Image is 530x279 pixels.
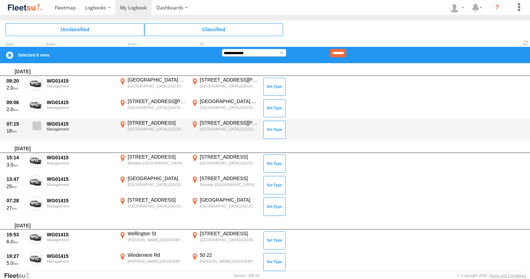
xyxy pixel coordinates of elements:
button: Click to Set [263,78,285,96]
div: [GEOGRAPHIC_DATA],[GEOGRAPHIC_DATA] [128,84,186,88]
a: Visit our Website [4,272,36,279]
div: WG01415 [47,78,114,84]
button: Click to Set [263,231,285,250]
div: [STREET_ADDRESS] [128,197,186,203]
button: Click to Set [263,176,285,194]
div: Click to Sort [6,43,26,46]
div: 27 [7,205,25,211]
div: WG01415 [47,253,114,259]
div: 13:47 [7,176,25,182]
div: [GEOGRAPHIC_DATA],[GEOGRAPHIC_DATA] [128,182,186,187]
div: 25 [7,183,25,189]
div: Asset [46,43,115,46]
label: Click to View Event Location [190,77,259,97]
label: Click to View Event Location [118,120,187,140]
div: WG01415 [47,231,114,238]
span: Click to view Classified Trips [144,23,283,36]
button: Click to Set [263,121,285,139]
div: WG01415 [47,121,114,127]
i: ? [491,2,503,13]
label: Click to View Event Location [118,197,187,217]
div: 19:27 [7,253,25,259]
div: 09:20 [7,78,25,84]
div: Birkdale,[GEOGRAPHIC_DATA] [128,161,186,166]
div: Gerardo Martinez [447,2,467,13]
div: [STREET_ADDRESS] [128,120,186,126]
label: Click to View Event Location [190,120,259,140]
div: 18 [7,128,25,134]
div: 2.0 [7,85,25,91]
span: Click to view Unclassified Trips [6,23,144,36]
div: [STREET_ADDRESS] [200,154,258,160]
label: Click to View Event Location [118,98,187,118]
div: To [190,43,259,46]
div: © Copyright 2025 - [457,273,526,278]
div: [STREET_ADDRESS][PERSON_NAME] [200,77,258,83]
div: Windemere Rd [128,252,186,258]
div: 6.0 [7,238,25,245]
button: Click to Set [263,154,285,172]
label: Click to View Event Location [190,230,259,251]
div: WG01415 [47,154,114,161]
button: Click to Set [263,253,285,271]
a: Terms and Conditions [489,273,526,278]
div: 50 22 [200,252,258,258]
div: [GEOGRAPHIC_DATA],[GEOGRAPHIC_DATA] [200,84,258,88]
div: [PERSON_NAME],[GEOGRAPHIC_DATA] [128,259,186,264]
div: 07:15 [7,121,25,127]
div: WG01415 [47,197,114,204]
div: [STREET_ADDRESS] [200,230,258,237]
label: Click to View Event Location [190,252,259,272]
label: Click to View Event Location [190,175,259,195]
div: Birkdale,[GEOGRAPHIC_DATA] [200,182,258,187]
div: 09:06 [7,99,25,105]
div: Management [47,105,114,110]
button: Click to Set [263,197,285,215]
div: 07:28 [7,197,25,204]
div: [GEOGRAPHIC_DATA] [128,175,186,181]
label: Click to View Event Location [118,230,187,251]
div: Management [47,161,114,165]
div: 3.0 [7,162,25,168]
label: Click to View Event Location [190,154,259,174]
div: [GEOGRAPHIC_DATA],[GEOGRAPHIC_DATA] [128,105,186,110]
div: [STREET_ADDRESS] [128,154,186,160]
label: Click to View Event Location [190,98,259,118]
div: [GEOGRAPHIC_DATA] [200,197,258,203]
span: Refresh [522,40,530,46]
label: Click to View Event Location [118,252,187,272]
div: Management [47,204,114,208]
div: [GEOGRAPHIC_DATA],[GEOGRAPHIC_DATA] [200,161,258,166]
div: Version: 305.02 [233,273,260,278]
div: [PERSON_NAME],[GEOGRAPHIC_DATA] [200,259,258,264]
div: [STREET_ADDRESS][PERSON_NAME] [128,98,186,104]
label: Clear Selection [6,51,14,59]
div: Management [47,127,114,131]
div: Management [47,183,114,187]
div: 15:14 [7,154,25,161]
div: Management [47,238,114,242]
div: [GEOGRAPHIC_DATA],[GEOGRAPHIC_DATA] [128,127,186,132]
div: [GEOGRAPHIC_DATA],[GEOGRAPHIC_DATA] [200,204,258,209]
label: Click to View Event Location [190,197,259,217]
div: [PERSON_NAME],[GEOGRAPHIC_DATA] [128,237,186,242]
div: [STREET_ADDRESS][PERSON_NAME] [200,120,258,126]
div: [GEOGRAPHIC_DATA],[GEOGRAPHIC_DATA] [200,237,258,242]
div: [GEOGRAPHIC_DATA] Acc [128,77,186,83]
div: [GEOGRAPHIC_DATA],[GEOGRAPHIC_DATA] [200,105,258,110]
label: Click to View Event Location [118,154,187,174]
div: Wellington St [128,230,186,237]
div: 2.0 [7,106,25,112]
div: WG01415 [47,176,114,182]
div: [GEOGRAPHIC_DATA],[GEOGRAPHIC_DATA] [128,204,186,209]
div: [STREET_ADDRESS] [200,175,258,181]
button: Click to Set [263,99,285,117]
div: [GEOGRAPHIC_DATA],[GEOGRAPHIC_DATA] [200,127,258,132]
div: [GEOGRAPHIC_DATA] Acc [200,98,258,104]
div: WG01415 [47,99,114,105]
div: From [118,43,187,46]
img: fleetsu-logo-horizontal.svg [7,3,43,12]
div: Management [47,84,114,88]
label: Click to View Event Location [118,77,187,97]
div: 5.0 [7,260,25,266]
